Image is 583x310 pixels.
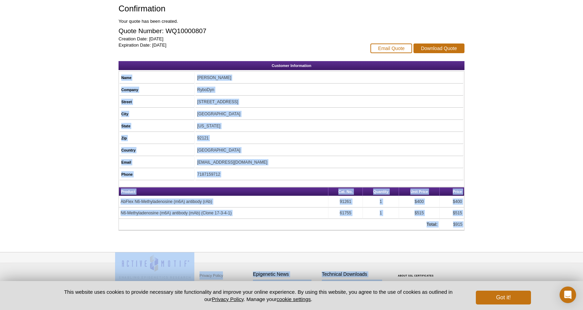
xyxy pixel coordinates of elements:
td: 91261 [328,196,363,207]
th: Price [440,187,464,196]
h4: Technical Downloads [322,271,387,277]
td: $515 [399,207,440,219]
h2: Quote Number: WQ10000807 [119,28,364,34]
td: [US_STATE] [195,120,463,132]
strong: Total: [427,222,438,227]
td: 1 [363,196,399,207]
td: [GEOGRAPHIC_DATA] [195,108,463,120]
td: 92121 [195,133,463,144]
p: Sign up for our monthly newsletter highlighting recent publications in the field of epigenetics. [253,280,318,303]
a: Privacy Policy [212,296,244,302]
h5: State [121,123,193,129]
td: $400 [440,196,464,207]
h5: Zip [121,135,193,141]
h5: Company [121,87,193,93]
td: 61755 [328,207,363,219]
td: $915 [440,219,464,230]
h4: Epigenetic News [253,271,318,277]
button: Got it! [476,291,531,304]
th: Product [119,187,328,196]
th: Unit Price [399,187,440,196]
td: $515 [440,207,464,219]
p: This website uses cookies to provide necessary site functionality and improve your online experie... [52,288,464,303]
button: cookie settings [277,296,311,302]
p: Your quote has been created. [119,18,364,25]
td: 1 [363,207,399,219]
td: [PERSON_NAME] [195,72,463,84]
th: Cat. No. [328,187,363,196]
td: [EMAIL_ADDRESS][DOMAIN_NAME] [195,157,463,168]
h5: City [121,111,193,117]
table: Click to Verify - This site chose Symantec SSL for secure e-commerce and confidential communicati... [391,264,442,280]
a: Privacy Policy [198,270,225,281]
a: ABOUT SSL CERTIFICATES [398,274,434,277]
h5: Phone [121,171,193,177]
td: 7187159712 [195,169,463,180]
p: Get our brochures and newsletters, or request them by mail. [322,280,387,297]
h5: Street [121,99,193,105]
p: Creation Date: [DATE] Expiration Date: [DATE] [119,36,364,48]
a: Terms & Conditions [198,281,234,291]
th: Quantity [363,187,399,196]
td: RyboDyn [195,84,463,96]
h2: Customer Information [119,61,464,70]
td: $400 [399,196,440,207]
td: AbFlex N6-Methyladenosine (m6A) antibody (rAb) [119,196,328,207]
h5: Email [121,159,193,165]
h1: Confirmation [119,4,364,14]
td: [STREET_ADDRESS] [195,96,463,108]
td: [GEOGRAPHIC_DATA] [195,145,463,156]
img: Active Motif, [115,252,194,280]
a: Email Quote [370,43,412,53]
a: Download Quote [413,43,464,53]
h5: Country [121,147,193,153]
div: Open Intercom Messenger [560,287,576,303]
td: N6-Methyladenosine (m6A) antibody (mAb) (Clone 17-3-4-1) [119,207,328,219]
h5: Name [121,75,193,81]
